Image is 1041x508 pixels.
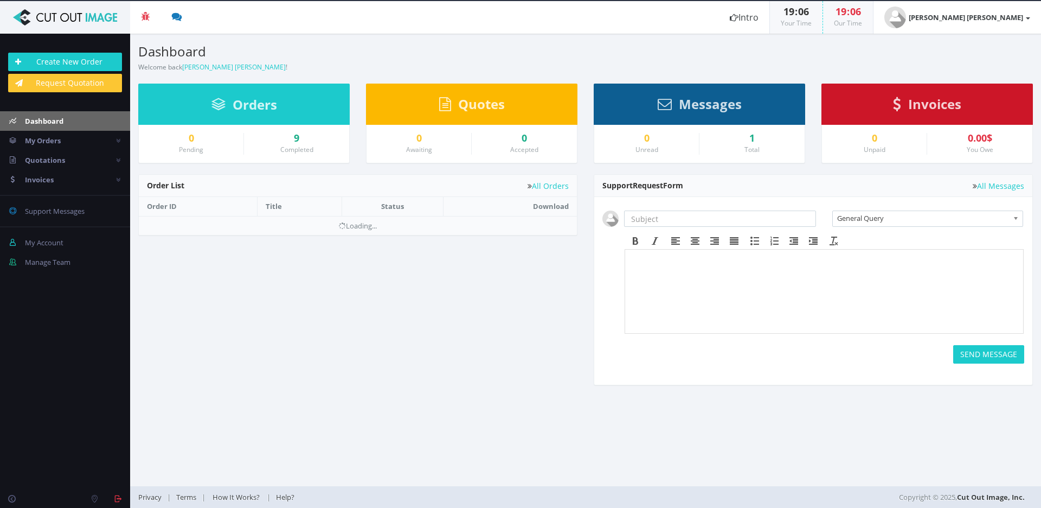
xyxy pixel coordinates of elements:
span: 06 [850,5,861,18]
span: Invoices [908,95,961,113]
div: Align left [666,234,685,248]
div: Increase indent [804,234,823,248]
img: user_default.jpg [884,7,906,28]
input: Subject [624,211,816,227]
small: Total [744,145,760,154]
div: Italic [645,234,665,248]
small: Unread [635,145,658,154]
a: Terms [171,492,202,502]
small: Unpaid [864,145,885,154]
span: My Orders [25,136,61,145]
span: Support Messages [25,206,85,216]
small: Accepted [510,145,538,154]
small: Awaiting [406,145,432,154]
strong: [PERSON_NAME] [PERSON_NAME] [909,12,1023,22]
div: Align center [685,234,705,248]
a: How It Works? [205,492,267,502]
img: Cut Out Image [8,9,122,26]
a: Request Quotation [8,74,122,92]
small: Welcome back ! [138,62,287,72]
a: Help? [271,492,300,502]
th: Download [443,197,577,216]
span: Quotations [25,155,65,165]
span: Request [633,180,663,190]
span: Copyright © 2025, [899,492,1025,503]
span: Manage Team [25,257,70,267]
span: Dashboard [25,116,63,126]
div: 1 [708,133,796,144]
div: Justify [724,234,744,248]
span: Quotes [458,95,505,113]
a: 0 [602,133,691,144]
a: Cut Out Image, Inc. [957,492,1025,502]
th: Status [342,197,444,216]
span: Order List [147,180,184,190]
div: Clear formatting [824,234,844,248]
a: All Orders [528,182,569,190]
div: Numbered list [764,234,784,248]
span: General Query [837,211,1008,225]
div: 0.00$ [935,133,1024,144]
div: | | | [138,486,735,508]
div: Bullet list [745,234,764,248]
a: Intro [719,1,769,34]
span: Orders [233,96,277,113]
span: 19 [783,5,794,18]
small: Your Time [781,18,812,28]
a: [PERSON_NAME] [PERSON_NAME] [873,1,1041,34]
div: Align right [705,234,724,248]
div: Bold [626,234,645,248]
th: Title [258,197,342,216]
span: Invoices [25,175,54,185]
a: 0 [147,133,235,144]
a: Create New Order [8,53,122,71]
a: Messages [658,101,742,111]
small: Completed [280,145,313,154]
h3: Dashboard [138,45,577,59]
iframe: Rich Text Area. Press ALT-F9 for menu. Press ALT-F10 for toolbar. Press ALT-0 for help [625,250,1023,333]
span: 06 [798,5,809,18]
a: All Messages [973,182,1024,190]
span: : [794,5,798,18]
span: Messages [679,95,742,113]
button: SEND MESSAGE [953,345,1024,364]
small: Pending [179,145,203,154]
a: 9 [252,133,341,144]
a: 0 [480,133,569,144]
a: Orders [211,102,277,112]
small: Our Time [834,18,862,28]
a: Quotes [439,101,505,111]
a: [PERSON_NAME] [PERSON_NAME] [182,62,286,72]
a: 0 [830,133,918,144]
a: 0 [375,133,463,144]
span: My Account [25,238,63,247]
span: : [846,5,850,18]
td: Loading... [139,216,577,235]
img: user_default.jpg [602,211,619,227]
span: 19 [836,5,846,18]
span: Support Form [602,180,683,190]
div: Decrease indent [784,234,804,248]
small: You Owe [967,145,993,154]
a: Privacy [138,492,167,502]
span: How It Works? [213,492,260,502]
a: Invoices [893,101,961,111]
th: Order ID [139,197,258,216]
